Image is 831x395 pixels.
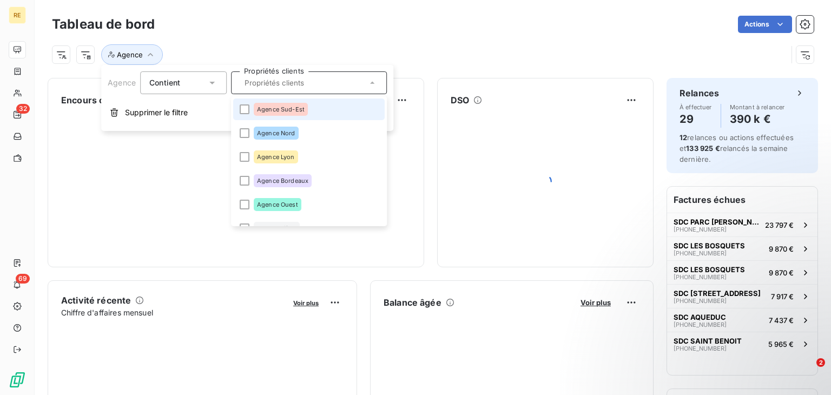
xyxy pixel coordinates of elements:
[9,6,26,24] div: RE
[680,133,687,142] span: 12
[101,44,163,65] button: Agence
[257,201,298,208] span: Agence Ouest
[615,290,831,366] iframe: Intercom notifications message
[290,298,322,307] button: Voir plus
[52,15,155,34] h3: Tableau de bord
[680,87,719,100] h6: Relances
[257,154,295,160] span: Agence Lyon
[61,307,286,318] span: Chiffre d'affaires mensuel
[240,78,367,88] input: Propriétés clients
[680,133,794,163] span: relances ou actions effectuées et relancés la semaine dernière.
[384,296,441,309] h6: Balance âgée
[125,107,188,118] span: Supprimer le filtre
[667,260,817,284] button: SDC LES BOSQUETS[PHONE_NUMBER]9 870 €
[581,298,611,307] span: Voir plus
[769,245,794,253] span: 9 870 €
[9,371,26,389] img: Logo LeanPay
[794,358,820,384] iframe: Intercom live chat
[667,213,817,236] button: SDC PARC [PERSON_NAME][PHONE_NUMBER]23 797 €
[117,50,143,59] span: Agence
[61,294,131,307] h6: Activité récente
[101,101,393,124] button: Supprimer le filtre
[667,236,817,260] button: SDC LES BOSQUETS[PHONE_NUMBER]9 870 €
[108,78,136,87] span: Agence
[730,104,785,110] span: Montant à relancer
[149,78,180,87] span: Contient
[257,225,296,232] span: Agence siège
[680,104,712,110] span: À effectuer
[667,284,817,308] button: SDC [STREET_ADDRESS][PHONE_NUMBER]7 917 €
[293,299,319,307] span: Voir plus
[257,177,308,184] span: Agence Bordeaux
[667,187,817,213] h6: Factures échues
[257,130,295,136] span: Agence Nord
[577,298,614,307] button: Voir plus
[451,94,469,107] h6: DSO
[16,104,30,114] span: 32
[674,274,727,280] span: [PHONE_NUMBER]
[16,274,30,284] span: 69
[730,110,785,128] h4: 390 k €
[674,265,745,274] span: SDC LES BOSQUETS
[674,289,761,298] span: SDC [STREET_ADDRESS]
[769,268,794,277] span: 9 870 €
[738,16,792,33] button: Actions
[61,94,123,107] h6: Encours client
[765,221,794,229] span: 23 797 €
[680,110,712,128] h4: 29
[257,106,305,113] span: Agence Sud-Est
[674,241,745,250] span: SDC LES BOSQUETS
[674,226,727,233] span: [PHONE_NUMBER]
[674,218,761,226] span: SDC PARC [PERSON_NAME]
[674,250,727,256] span: [PHONE_NUMBER]
[816,358,825,367] span: 2
[686,144,720,153] span: 133 925 €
